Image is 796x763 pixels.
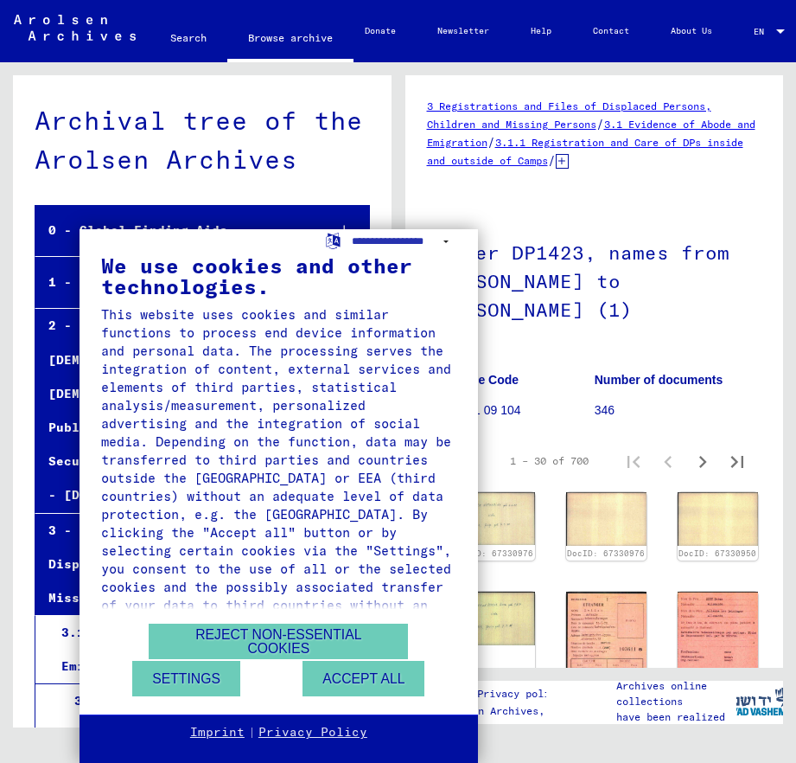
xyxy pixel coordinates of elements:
[302,661,424,696] button: Accept all
[132,661,240,696] button: Settings
[149,624,408,659] button: Reject non-essential cookies
[101,305,456,632] div: This website uses cookies and similar functions to process end device information and personal da...
[101,255,456,297] div: We use cookies and other technologies.
[190,724,245,741] a: Imprint
[258,724,367,741] a: Privacy Policy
